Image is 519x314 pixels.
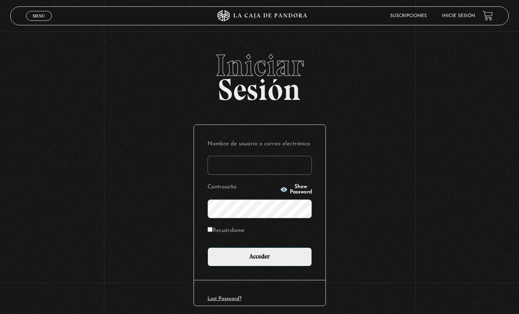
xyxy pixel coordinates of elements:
[390,14,427,18] a: Suscripciones
[208,247,312,266] input: Acceder
[30,20,48,25] span: Cerrar
[208,138,312,150] label: Nombre de usuario o correo electrónico
[280,184,312,195] button: Show Password
[208,227,212,232] input: Recuérdame
[208,296,242,301] a: Lost Password?
[10,50,508,81] span: Iniciar
[208,182,278,193] label: Contraseña
[33,14,45,18] span: Menu
[290,184,312,195] span: Show Password
[442,14,475,18] a: Inicie sesión
[208,225,245,237] label: Recuérdame
[10,50,508,99] h2: Sesión
[483,11,493,21] a: View your shopping cart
